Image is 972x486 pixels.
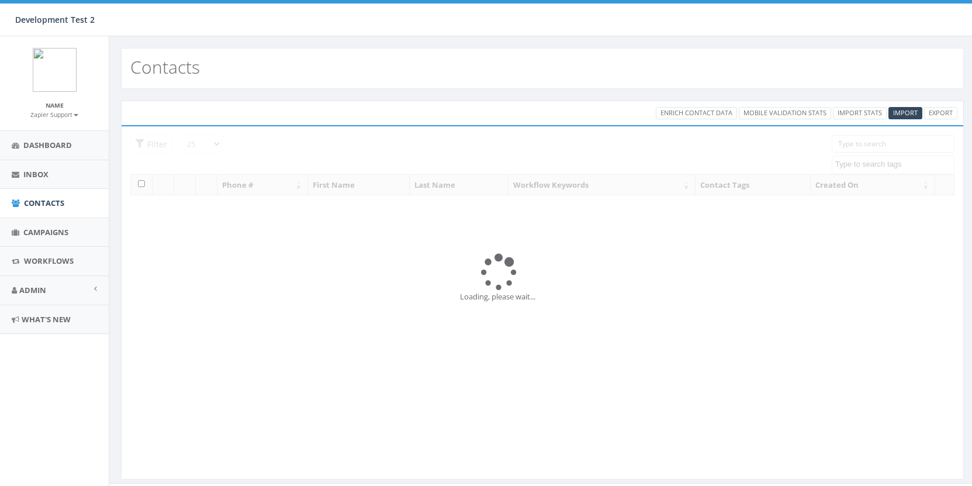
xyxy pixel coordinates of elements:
[739,107,831,119] a: Mobile Validation Stats
[24,256,74,266] span: Workflows
[893,108,918,117] span: CSV files only
[30,111,78,119] small: Zapier Support
[924,107,957,119] a: Export
[893,108,918,117] span: Import
[19,285,46,295] span: Admin
[23,227,68,237] span: Campaigns
[22,314,71,325] span: What's New
[46,101,64,109] small: Name
[656,107,737,119] a: Enrich Contact Data
[33,48,77,92] img: logo.png
[130,57,200,77] h2: Contacts
[23,140,72,150] span: Dashboard
[15,14,95,25] span: Development Test 2
[23,169,49,180] span: Inbox
[30,109,78,119] a: Zapier Support
[660,108,732,117] span: Enrich Contact Data
[24,198,64,208] span: Contacts
[460,291,625,302] div: Loading, please wait...
[833,107,887,119] a: Import Stats
[888,107,922,119] a: Import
